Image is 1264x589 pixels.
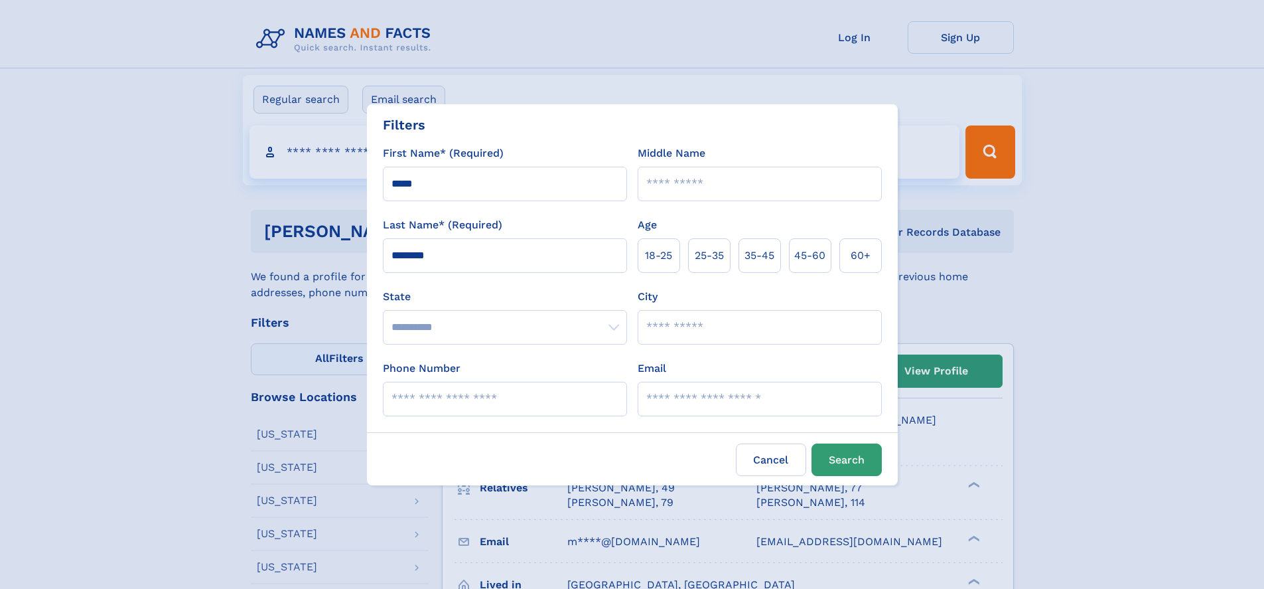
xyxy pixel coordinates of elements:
label: Email [638,361,666,377]
label: Middle Name [638,145,705,161]
label: Cancel [736,444,806,476]
button: Search [811,444,882,476]
span: 35‑45 [744,248,774,264]
label: Last Name* (Required) [383,217,502,233]
div: Filters [383,115,425,135]
span: 45‑60 [794,248,825,264]
label: Phone Number [383,361,460,377]
span: 25‑35 [695,248,724,264]
label: City [638,289,658,305]
span: 60+ [851,248,871,264]
span: 18‑25 [645,248,672,264]
label: State [383,289,627,305]
label: First Name* (Required) [383,145,504,161]
label: Age [638,217,657,233]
